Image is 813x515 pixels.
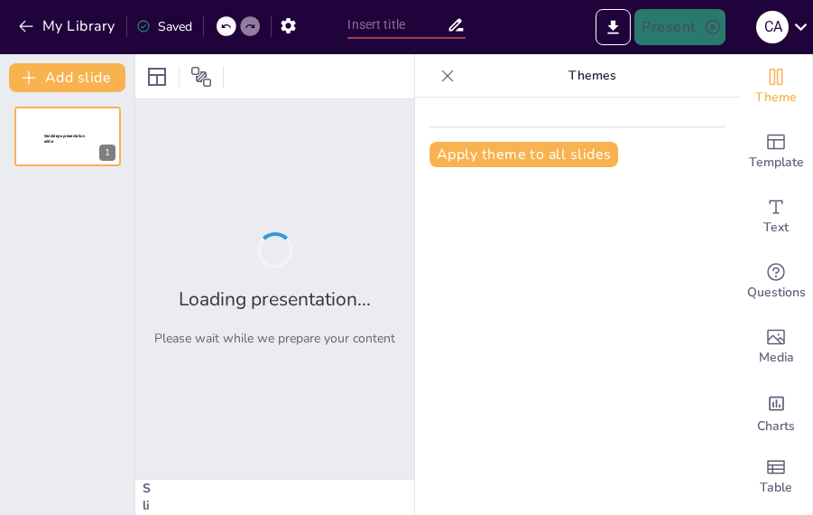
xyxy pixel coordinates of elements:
[756,9,789,45] button: C A
[99,145,115,161] div: 1
[14,107,121,166] div: 1
[596,9,631,45] button: Export to PowerPoint
[747,283,806,303] span: Questions
[740,54,812,119] div: Change the overall theme
[136,18,192,35] div: Saved
[143,62,171,91] div: Layout
[740,119,812,184] div: Add ready made slides
[430,142,618,167] button: Apply theme to all slides
[759,348,794,368] span: Media
[757,417,795,436] span: Charts
[763,218,789,238] span: Text
[9,63,125,92] button: Add slide
[347,12,446,38] input: Insert title
[154,330,395,347] p: Please wait while we prepare your content
[190,66,212,88] span: Position
[740,314,812,379] div: Add images, graphics, shapes or video
[740,445,812,510] div: Add a table
[740,184,812,249] div: Add text boxes
[462,54,722,98] p: Themes
[740,379,812,445] div: Add charts and graphs
[14,12,123,41] button: My Library
[179,286,371,312] h2: Loading presentation...
[634,9,725,45] button: Present
[44,134,85,144] span: Sendsteps presentation editor
[749,153,804,173] span: Template
[756,11,789,43] div: C A
[755,88,797,108] span: Theme
[740,249,812,314] div: Get real-time input from your audience
[760,478,792,498] span: Table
